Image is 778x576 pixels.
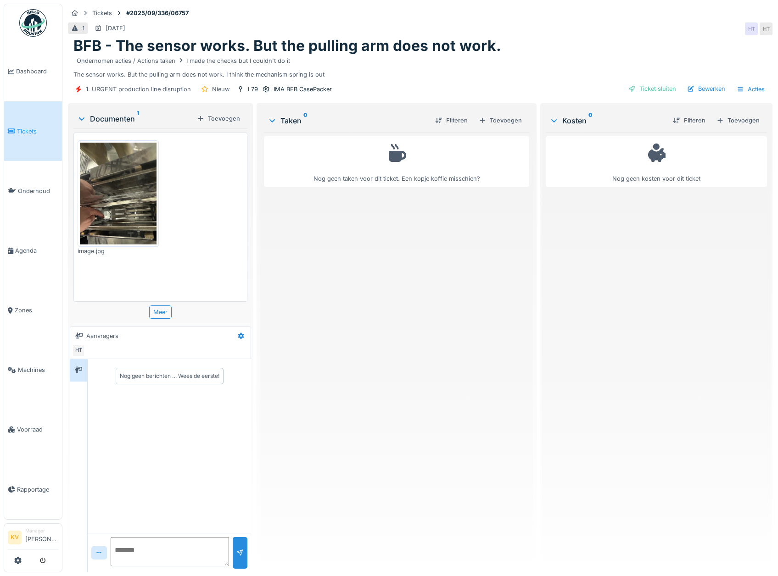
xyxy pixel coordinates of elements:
a: Machines [4,340,62,400]
span: Agenda [15,246,58,255]
div: Toevoegen [193,112,244,125]
span: Voorraad [17,425,58,434]
div: Ticket sluiten [625,83,680,95]
span: Dashboard [16,67,58,76]
div: Documenten [77,113,193,124]
div: Bewerken [683,83,729,95]
a: KV Manager[PERSON_NAME] [8,527,58,549]
div: HT [72,344,85,357]
div: Nieuw [212,85,229,94]
span: Rapportage [17,485,58,494]
a: Rapportage [4,460,62,519]
div: Filteren [669,114,709,127]
div: IMA BFB CasePacker [274,85,332,94]
a: Tickets [4,101,62,161]
div: L79 [248,85,258,94]
div: Taken [268,115,427,126]
img: Badge_color-CXgf-gQk.svg [19,9,47,37]
sup: 1 [137,113,139,124]
a: Voorraad [4,400,62,460]
a: Zones [4,281,62,340]
span: Tickets [17,127,58,136]
a: Onderhoud [4,161,62,221]
div: Acties [733,83,769,96]
li: [PERSON_NAME] [25,527,58,547]
div: Kosten [549,115,666,126]
div: Manager [25,527,58,534]
div: Nog geen taken voor dit ticket. Een kopje koffie misschien? [270,140,523,183]
span: Zones [15,306,58,315]
sup: 0 [303,115,308,126]
li: KV [8,531,22,544]
h1: BFB - The sensor works. But the pulling arm does not work. [73,37,501,55]
strong: #2025/09/336/06757 [123,9,192,17]
div: image.jpg [78,247,159,255]
div: Filteren [431,114,471,127]
div: 1 [82,24,84,33]
div: Nog geen kosten voor dit ticket [552,140,761,183]
span: Machines [18,366,58,374]
div: Nog geen berichten … Wees de eerste! [120,372,219,380]
div: HT [760,22,772,35]
div: Aanvragers [86,332,118,340]
a: Agenda [4,221,62,280]
div: Toevoegen [713,114,763,127]
div: [DATE] [106,24,125,33]
div: Ondernomen acties / Actions taken I made the checks but I couldn't do it [77,56,290,65]
div: 1. URGENT production line disruption [86,85,191,94]
a: Dashboard [4,42,62,101]
div: Tickets [92,9,112,17]
div: The sensor works. But the pulling arm does not work. I think the mechanism spring is out [73,55,767,79]
span: Onderhoud [18,187,58,195]
img: 7sr78di70i91p9ggvkel3y8jngx6 [80,143,157,244]
div: Toevoegen [475,114,526,127]
div: Meer [149,305,172,319]
sup: 0 [588,115,593,126]
div: HT [745,22,758,35]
